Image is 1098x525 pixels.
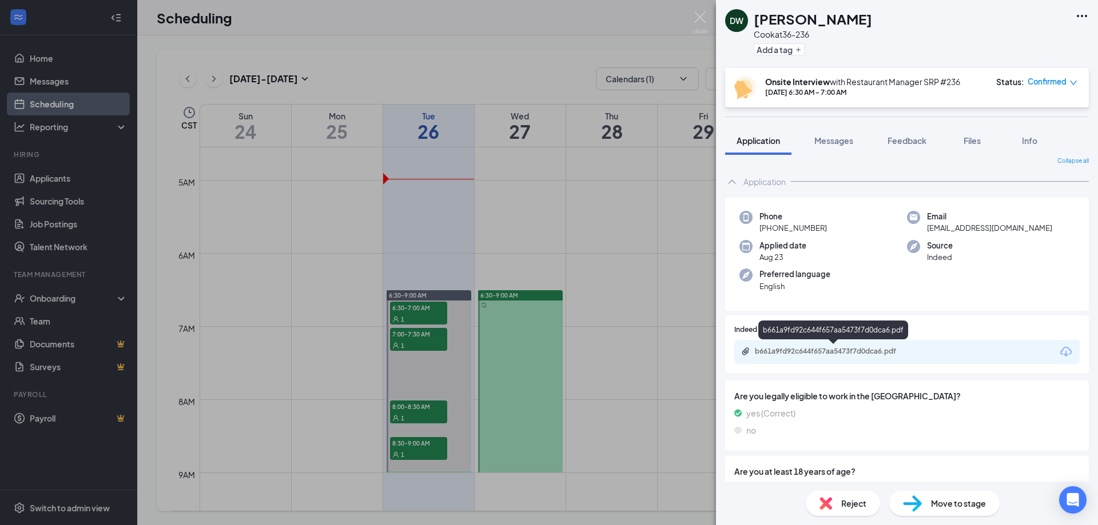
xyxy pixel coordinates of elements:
[759,251,806,263] span: Aug 23
[888,135,926,146] span: Feedback
[734,390,1080,402] span: Are you legally eligible to work in the [GEOGRAPHIC_DATA]?
[1022,135,1037,146] span: Info
[759,240,806,251] span: Applied date
[734,324,785,335] span: Indeed Resume
[754,9,872,29] h1: [PERSON_NAME]
[759,280,830,292] span: English
[746,407,795,419] span: yes (Correct)
[795,46,802,53] svg: Plus
[754,43,805,55] button: PlusAdd a tag
[814,135,853,146] span: Messages
[765,77,830,87] b: Onsite Interview
[964,135,981,146] span: Files
[759,211,827,222] span: Phone
[725,175,739,189] svg: ChevronUp
[730,15,743,26] div: DW
[759,268,830,280] span: Preferred language
[927,240,953,251] span: Source
[741,347,926,358] a: Paperclipb661a9fd92c644f657aa5473f7d0dca6.pdf
[734,465,1080,478] span: Are you at least 18 years of age?
[746,424,756,436] span: no
[765,76,960,87] div: with Restaurant Manager SRP #236
[1069,79,1077,87] span: down
[758,320,908,339] div: b661a9fd92c644f657aa5473f7d0dca6.pdf
[743,176,786,187] div: Application
[737,135,780,146] span: Application
[1028,76,1067,87] span: Confirmed
[759,222,827,234] span: [PHONE_NUMBER]
[927,211,1052,222] span: Email
[1059,345,1073,359] svg: Download
[927,222,1052,234] span: [EMAIL_ADDRESS][DOMAIN_NAME]
[1075,9,1089,23] svg: Ellipses
[1059,486,1087,514] div: Open Intercom Messenger
[1057,157,1089,166] span: Collapse all
[927,251,953,263] span: Indeed
[841,497,866,510] span: Reject
[755,347,915,356] div: b661a9fd92c644f657aa5473f7d0dca6.pdf
[765,87,960,97] div: [DATE] 6:30 AM - 7:00 AM
[931,497,986,510] span: Move to stage
[754,29,872,40] div: Cook at 36-236
[996,76,1024,87] div: Status :
[741,347,750,356] svg: Paperclip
